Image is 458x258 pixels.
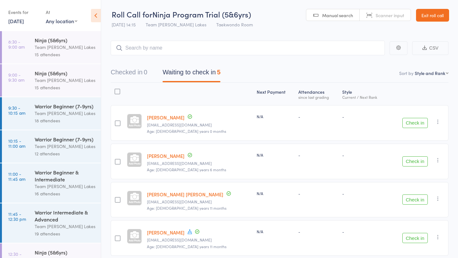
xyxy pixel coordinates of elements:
[147,161,252,166] small: melissatruda@gmail.com
[257,114,293,119] div: N/A
[112,21,136,28] span: [DATE] 14:15
[35,44,95,51] div: Team [PERSON_NAME] Lakes
[322,12,353,18] span: Manual search
[35,110,95,117] div: Team [PERSON_NAME] Lakes
[216,21,253,28] span: Taekwondo Room
[46,7,77,17] div: At
[2,64,101,97] a: 9:00 -9:30 amNinja (5&6yrs)Team [PERSON_NAME] Lakes15 attendees
[35,117,95,124] div: 18 attendees
[35,77,95,84] div: Team [PERSON_NAME] Lakes
[402,233,428,243] button: Check in
[35,37,95,44] div: Ninja (5&6yrs)
[2,31,101,64] a: 8:30 -9:00 amNinja (5&6yrs)Team [PERSON_NAME] Lakes15 attendees
[152,9,251,19] span: Ninja Program Trial (5&6yrs)
[35,136,95,143] div: Warrior Beginner (7-9yrs)
[147,153,184,159] a: [PERSON_NAME]
[35,150,95,157] div: 12 attendees
[147,167,226,172] span: Age: [DEMOGRAPHIC_DATA] years 6 months
[35,70,95,77] div: Ninja (5&6yrs)
[147,114,184,121] a: [PERSON_NAME]
[8,39,25,49] time: 8:30 - 9:00 am
[35,169,95,183] div: Warrior Beginner & Intermediate
[147,123,252,127] small: Tanaz.byramji@gmail.com
[111,65,147,82] button: Checked in0
[35,84,95,91] div: 15 attendees
[342,152,386,158] div: -
[399,70,413,76] label: Sort by
[296,85,339,102] div: Atten­dances
[376,12,404,18] span: Scanner input
[402,118,428,128] button: Check in
[298,152,337,158] div: -
[340,85,389,102] div: Style
[35,223,95,230] div: Team [PERSON_NAME] Lakes
[8,72,24,82] time: 9:00 - 9:30 am
[147,205,226,211] span: Age: [DEMOGRAPHIC_DATA] years 11 months
[112,9,152,19] span: Roll Call for
[163,65,220,82] button: Waiting to check in5
[412,41,448,55] button: CSV
[35,143,95,150] div: Team [PERSON_NAME] Lakes
[8,171,25,181] time: 11:00 - 11:45 am
[217,69,220,76] div: 5
[254,85,296,102] div: Next Payment
[2,163,101,203] a: 11:00 -11:45 amWarrior Beginner & IntermediateTeam [PERSON_NAME] Lakes16 attendees
[342,191,386,196] div: -
[257,152,293,158] div: N/A
[146,21,206,28] span: Team [PERSON_NAME] Lakes
[8,7,39,17] div: Events for
[46,17,77,24] div: Any location
[111,41,385,55] input: Search by name
[2,97,101,130] a: 9:30 -10:15 amWarrior Beginner (7-9yrs)Team [PERSON_NAME] Lakes18 attendees
[8,17,24,24] a: [DATE]
[402,194,428,205] button: Check in
[298,95,337,99] div: since last grading
[416,9,449,22] a: Exit roll call
[8,138,25,148] time: 10:15 - 11:00 am
[35,51,95,58] div: 15 attendees
[147,200,252,204] small: thongoc3194@icloud.com
[298,229,337,234] div: -
[144,69,147,76] div: 0
[147,128,226,134] span: Age: [DEMOGRAPHIC_DATA] years 0 months
[257,191,293,196] div: N/A
[298,191,337,196] div: -
[2,130,101,163] a: 10:15 -11:00 amWarrior Beginner (7-9yrs)Team [PERSON_NAME] Lakes12 attendees
[2,203,101,243] a: 11:45 -12:30 pmWarrior Intermediate & AdvancedTeam [PERSON_NAME] Lakes19 attendees
[35,230,95,237] div: 19 attendees
[35,183,95,190] div: Team [PERSON_NAME] Lakes
[35,103,95,110] div: Warrior Beginner (7-9yrs)
[8,105,25,115] time: 9:30 - 10:15 am
[402,156,428,166] button: Check in
[147,244,226,249] span: Age: [DEMOGRAPHIC_DATA] years 11 months
[342,229,386,234] div: -
[35,209,95,223] div: Warrior Intermediate & Advanced
[147,191,223,198] a: [PERSON_NAME] [PERSON_NAME]
[415,70,445,76] div: Style and Rank
[257,229,293,234] div: N/A
[147,229,184,236] a: [PERSON_NAME]
[35,249,95,256] div: Ninja (5&6yrs)
[147,238,252,242] small: tejwinderuk@gmail.com
[8,211,26,221] time: 11:45 - 12:30 pm
[342,114,386,119] div: -
[35,190,95,197] div: 16 attendees
[342,95,386,99] div: Current / Next Rank
[298,114,337,119] div: -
